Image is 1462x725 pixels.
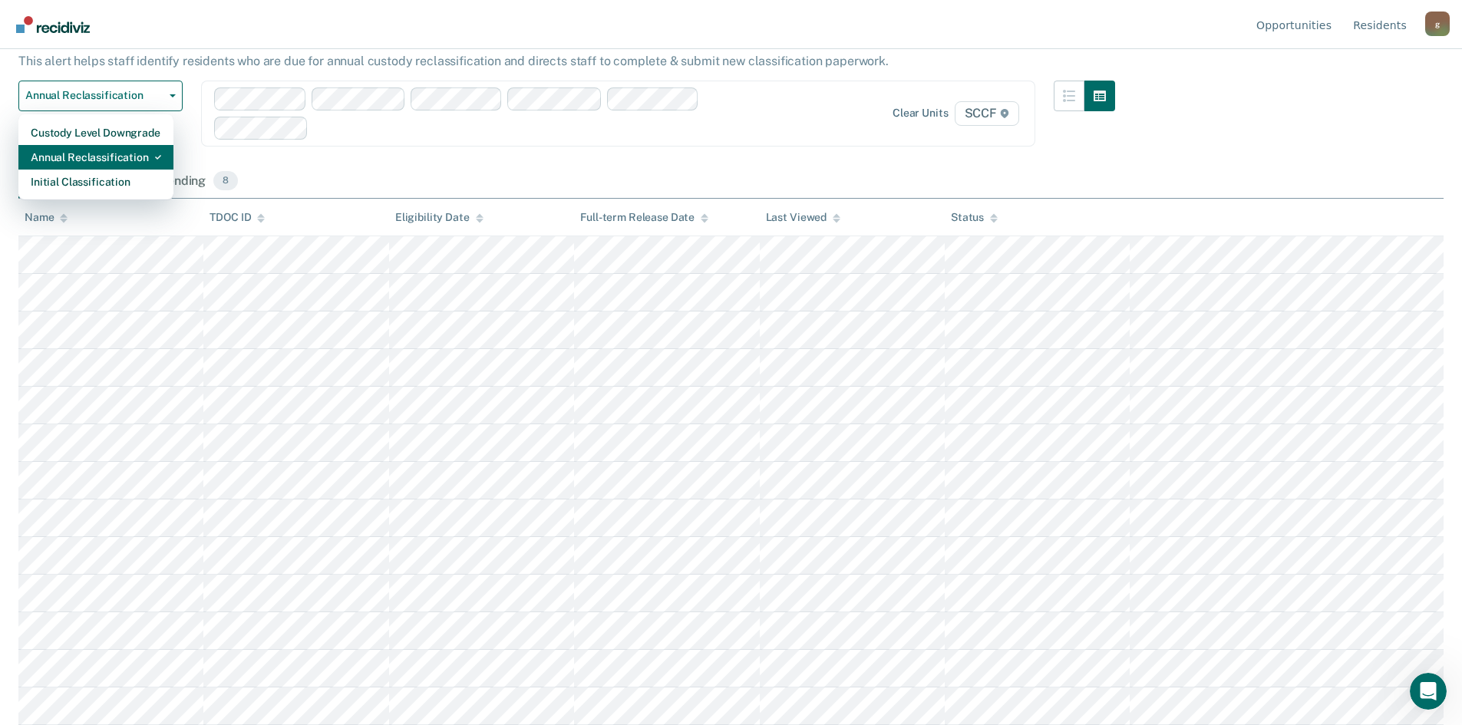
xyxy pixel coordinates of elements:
span: SCCF [955,101,1019,126]
div: Pending8 [157,165,241,199]
button: Profile dropdown button [1425,12,1450,36]
div: Name [25,211,68,224]
span: Annual Reclassification [25,89,163,102]
span: 8 [213,171,238,191]
div: Last Viewed [766,211,840,224]
div: Custody Level Downgrade [31,120,161,145]
div: Annual Reclassification [31,145,161,170]
button: Annual Reclassification [18,81,183,111]
p: This alert helps staff identify residents who are due for annual custody reclassification and dir... [18,54,889,68]
div: Status [951,211,998,224]
div: TDOC ID [210,211,265,224]
div: Initial Classification [31,170,161,194]
div: Eligibility Date [395,211,483,224]
div: Dropdown Menu [18,114,173,200]
iframe: Intercom live chat [1410,673,1447,710]
div: g [1425,12,1450,36]
img: Recidiviz [16,16,90,33]
div: Clear units [893,107,949,120]
div: Full-term Release Date [580,211,708,224]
